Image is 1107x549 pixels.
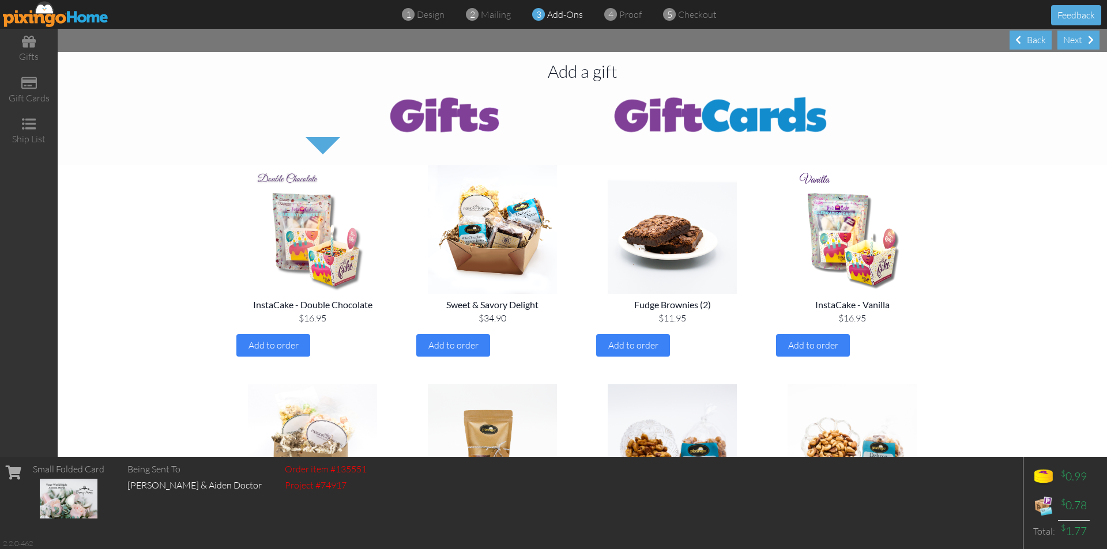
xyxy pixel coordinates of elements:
span: Add to order [428,339,479,351]
span: 3 [536,8,541,21]
img: pixingo logo [3,1,109,27]
span: 4 [608,8,613,21]
div: Project #74917 [285,479,367,492]
td: Total: [1029,520,1058,542]
img: Front of men's Basic Tee in black. [771,165,933,294]
img: Front of men's Basic Tee in black. [232,165,393,294]
img: Front of men's Basic Tee in black. [771,384,933,513]
span: Add to order [608,339,658,351]
img: Front of men's Basic Tee in black. [412,384,573,513]
span: design [417,9,445,20]
img: Front of men's Basic Tee in black. [592,165,753,294]
div: Being Sent To [127,463,262,476]
sup: $ [1061,468,1065,478]
div: 2.2.0-462 [3,538,33,548]
div: Next [1057,31,1100,50]
img: gift-cards-toggle2.png [582,91,859,137]
div: $16.95 [776,312,928,325]
span: [PERSON_NAME] & Aiden Doctor [127,479,262,491]
td: 0.78 [1058,491,1090,520]
div: InstaCake - Vanilla [776,298,928,312]
span: Add to order [248,339,299,351]
img: gifts-toggle.png [306,91,582,137]
sup: $ [1061,497,1065,507]
img: Front of men's Basic Tee in black. [592,384,753,513]
span: 2 [470,8,475,21]
span: 1 [406,8,411,21]
div: $11.95 [596,312,748,325]
span: Add to order [788,339,838,351]
div: Add a gift [58,61,1107,82]
td: 0.99 [1058,463,1090,491]
img: expense-icon.png [1032,494,1055,517]
span: checkout [678,9,717,20]
img: 135551-1-1757438881682-fe7a7a5f8821a438-qa.jpg [40,479,97,518]
div: $16.95 [236,312,389,325]
div: Fudge Brownies (2) [596,298,748,312]
img: points-icon.png [1032,465,1055,489]
div: Back [1010,31,1052,50]
td: 1.77 [1058,520,1090,542]
div: Order item #135551 [285,463,367,476]
img: Front of men's Basic Tee in black. [412,165,573,294]
span: 5 [667,8,672,21]
span: mailing [481,9,511,20]
div: $34.90 [416,312,568,325]
img: Front of men's Basic Tee in black. [232,384,393,513]
div: InstaCake - Double Chocolate [236,298,389,312]
button: Feedback [1051,5,1101,25]
div: Small Folded Card [33,463,104,476]
span: add-ons [547,9,583,20]
div: Sweet & Savory Delight [416,298,568,312]
sup: $ [1061,523,1065,532]
span: proof [619,9,642,20]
